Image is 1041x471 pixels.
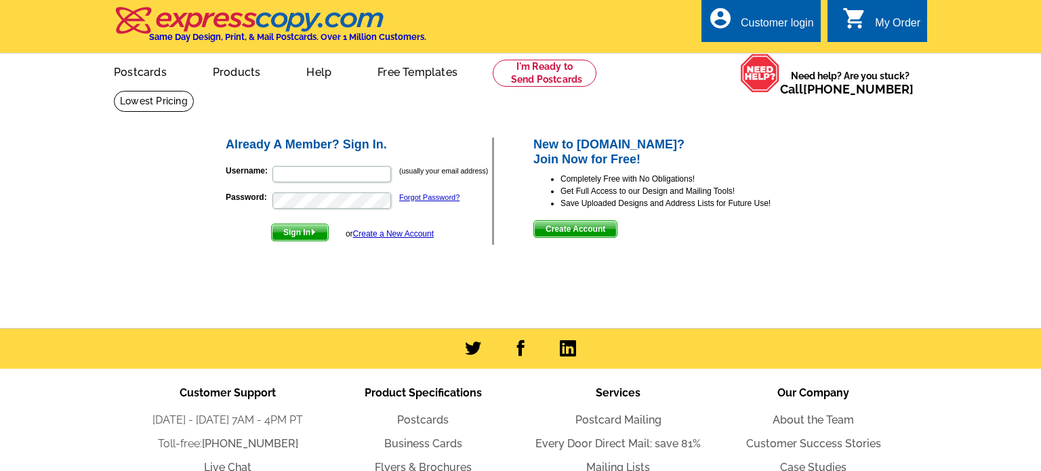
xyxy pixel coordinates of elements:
[149,32,426,42] h4: Same Day Design, Print, & Mail Postcards. Over 1 Million Customers.
[777,386,849,399] span: Our Company
[114,16,426,42] a: Same Day Design, Print, & Mail Postcards. Over 1 Million Customers.
[535,437,701,450] a: Every Door Direct Mail: save 81%
[875,17,920,36] div: My Order
[780,82,914,96] span: Call
[353,229,434,239] a: Create a New Account
[356,55,479,87] a: Free Templates
[741,17,814,36] div: Customer login
[310,229,317,235] img: button-next-arrow-white.png
[346,228,434,240] div: or
[773,413,854,426] a: About the Team
[533,220,617,238] button: Create Account
[708,6,733,30] i: account_circle
[596,386,640,399] span: Services
[560,185,817,197] li: Get Full Access to our Design and Mailing Tools!
[842,6,867,30] i: shopping_cart
[746,437,881,450] a: Customer Success Stories
[226,191,271,203] label: Password:
[191,55,283,87] a: Products
[740,54,780,93] img: help
[226,138,492,152] h2: Already A Member? Sign In.
[226,165,271,177] label: Username:
[384,437,462,450] a: Business Cards
[272,224,328,241] span: Sign In
[560,173,817,185] li: Completely Free with No Obligations!
[708,15,814,32] a: account_circle Customer login
[130,436,325,452] li: Toll-free:
[202,437,298,450] a: [PHONE_NUMBER]
[285,55,353,87] a: Help
[780,69,920,96] span: Need help? Are you stuck?
[842,15,920,32] a: shopping_cart My Order
[575,413,661,426] a: Postcard Mailing
[365,386,482,399] span: Product Specifications
[92,55,188,87] a: Postcards
[534,221,617,237] span: Create Account
[271,224,329,241] button: Sign In
[399,193,460,201] a: Forgot Password?
[803,82,914,96] a: [PHONE_NUMBER]
[130,412,325,428] li: [DATE] - [DATE] 7AM - 4PM PT
[560,197,817,209] li: Save Uploaded Designs and Address Lists for Future Use!
[399,167,488,175] small: (usually your email address)
[397,413,449,426] a: Postcards
[180,386,276,399] span: Customer Support
[533,138,817,167] h2: New to [DOMAIN_NAME]? Join Now for Free!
